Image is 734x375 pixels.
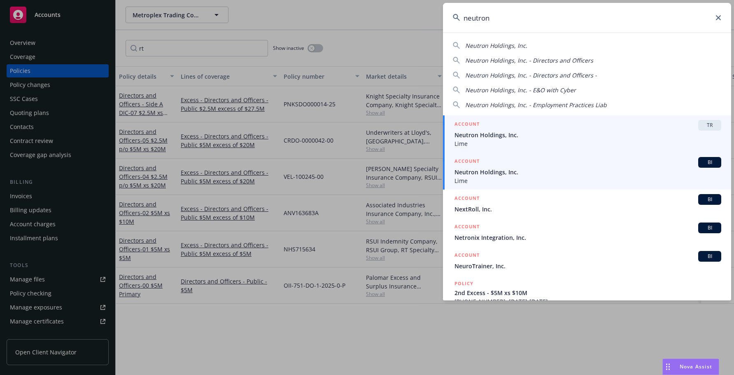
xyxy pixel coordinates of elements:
[662,359,719,375] button: Nova Assist
[701,253,718,260] span: BI
[465,86,576,94] span: Neutron Holdings, Inc. - E&O with Cyber
[454,288,721,297] span: 2nd Excess - $5M xs $10M
[454,168,721,176] span: Neutron Holdings, Inc.
[465,71,597,79] span: Neutron Holdings, Inc. - Directors and Officers -
[443,152,731,190] a: ACCOUNTBINeutron Holdings, Inc.Lime
[443,218,731,246] a: ACCOUNTBINetronix Integration, Inc.
[465,42,527,49] span: Neutron Holdings, Inc.
[701,224,718,232] span: BI
[454,223,480,232] h5: ACCOUNT
[701,196,718,203] span: BI
[454,251,480,261] h5: ACCOUNT
[443,246,731,275] a: ACCOUNTBINeuroTrainer, Inc.
[454,194,480,204] h5: ACCOUNT
[454,205,721,213] span: NextRoll, Inc.
[454,233,721,242] span: Netronix Integration, Inc.
[454,139,721,148] span: Lime
[701,159,718,166] span: BI
[701,122,718,129] span: TR
[454,120,480,130] h5: ACCOUNT
[454,279,473,288] h5: POLICY
[454,131,721,139] span: Neutron Holdings, Inc.
[454,176,721,185] span: Lime
[454,157,480,167] h5: ACCOUNT
[465,56,593,64] span: Neutron Holdings, Inc. - Directors and Officers
[443,115,731,152] a: ACCOUNTTRNeutron Holdings, Inc.Lime
[454,297,721,306] span: [PHONE_NUMBER], [DATE]-[DATE]
[680,363,712,370] span: Nova Assist
[443,190,731,218] a: ACCOUNTBINextRoll, Inc.
[663,359,673,375] div: Drag to move
[443,275,731,310] a: POLICY2nd Excess - $5M xs $10M[PHONE_NUMBER], [DATE]-[DATE]
[465,101,607,109] span: Neutron Holdings, Inc. - Employment Practices Liab
[443,3,731,33] input: Search...
[454,262,721,270] span: NeuroTrainer, Inc.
